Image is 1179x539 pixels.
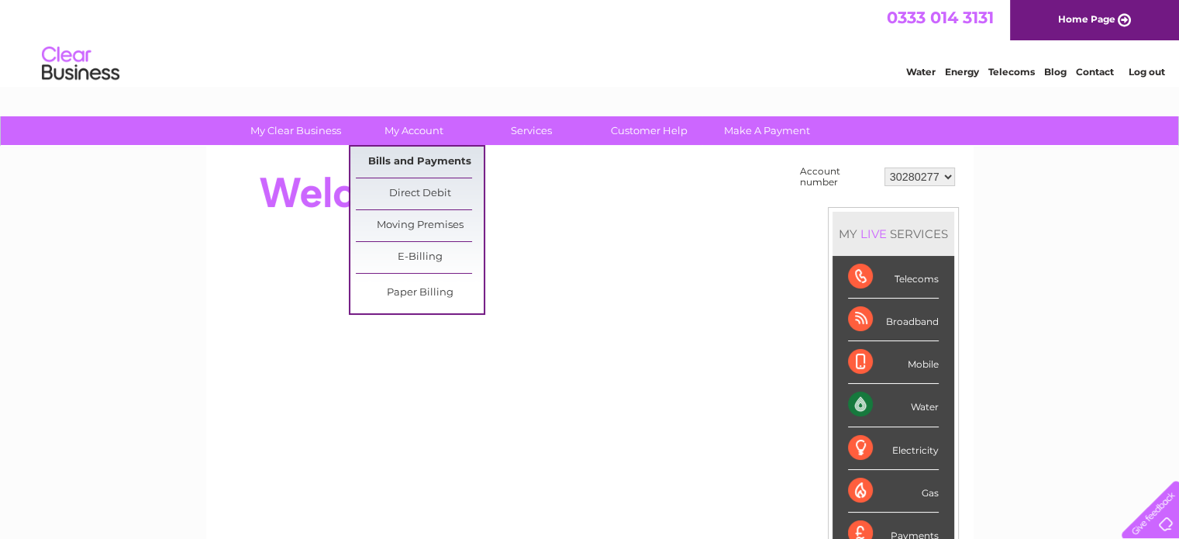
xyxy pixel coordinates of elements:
div: Water [848,384,939,427]
a: Make A Payment [703,116,831,145]
a: My Clear Business [232,116,360,145]
div: Mobile [848,341,939,384]
a: Services [467,116,595,145]
a: Contact [1076,66,1114,78]
a: Customer Help [585,116,713,145]
a: Paper Billing [356,278,484,309]
div: Clear Business is a trading name of Verastar Limited (registered in [GEOGRAPHIC_DATA] No. 3667643... [224,9,957,75]
a: Log out [1128,66,1164,78]
a: Direct Debit [356,178,484,209]
a: My Account [350,116,477,145]
div: MY SERVICES [833,212,954,256]
a: Telecoms [988,66,1035,78]
a: Bills and Payments [356,147,484,178]
td: Account number [796,162,881,192]
div: Broadband [848,299,939,341]
a: E-Billing [356,242,484,273]
a: Energy [945,66,979,78]
div: LIVE [857,226,890,241]
div: Gas [848,470,939,513]
div: Electricity [848,427,939,470]
a: 0333 014 3131 [887,8,994,27]
img: logo.png [41,40,120,88]
a: Moving Premises [356,210,484,241]
div: Telecoms [848,256,939,299]
a: Water [906,66,936,78]
a: Blog [1044,66,1067,78]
